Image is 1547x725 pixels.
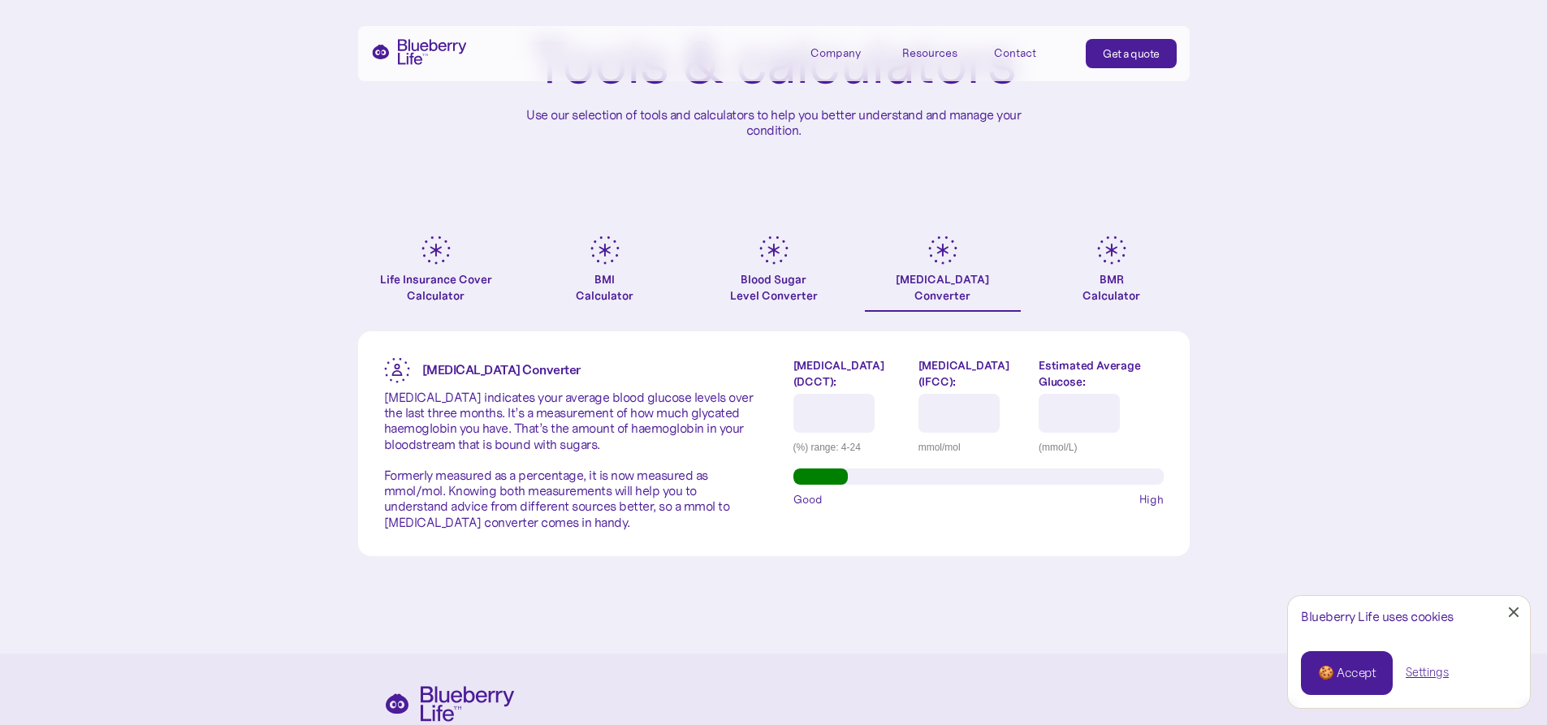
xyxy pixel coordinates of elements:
[696,235,852,312] a: Blood SugarLevel Converter
[793,439,906,455] div: (%) range: 4-24
[371,39,467,65] a: home
[531,32,1016,94] h1: Tools & calculators
[527,235,683,312] a: BMICalculator
[810,39,884,66] div: Company
[1301,651,1393,695] a: 🍪 Accept
[1034,235,1190,312] a: BMRCalculator
[358,271,514,304] div: Life Insurance Cover Calculator
[1103,45,1160,62] div: Get a quote
[358,235,514,312] a: Life Insurance Cover Calculator
[793,357,906,390] label: [MEDICAL_DATA] (DCCT):
[1086,39,1177,68] a: Get a quote
[384,390,754,530] p: [MEDICAL_DATA] indicates your average blood glucose levels over the last three months. It’s a mea...
[918,439,1026,455] div: mmol/mol
[896,271,989,304] div: [MEDICAL_DATA] Converter
[1318,664,1376,682] div: 🍪 Accept
[810,46,861,60] div: Company
[865,235,1021,312] a: [MEDICAL_DATA]Converter
[576,271,633,304] div: BMI Calculator
[514,107,1034,138] p: Use our selection of tools and calculators to help you better understand and manage your condition.
[730,271,818,304] div: Blood Sugar Level Converter
[1514,612,1515,613] div: Close Cookie Popup
[994,39,1067,66] a: Contact
[1301,609,1517,624] div: Blueberry Life uses cookies
[994,46,1036,60] div: Contact
[1082,271,1140,304] div: BMR Calculator
[793,491,823,507] span: Good
[902,39,975,66] div: Resources
[1039,439,1163,455] div: (mmol/L)
[902,46,957,60] div: Resources
[1497,596,1530,628] a: Close Cookie Popup
[918,357,1026,390] label: [MEDICAL_DATA] (IFCC):
[1139,491,1164,507] span: High
[1039,357,1163,390] label: Estimated Average Glucose:
[1406,664,1449,681] a: Settings
[422,361,581,378] strong: [MEDICAL_DATA] Converter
